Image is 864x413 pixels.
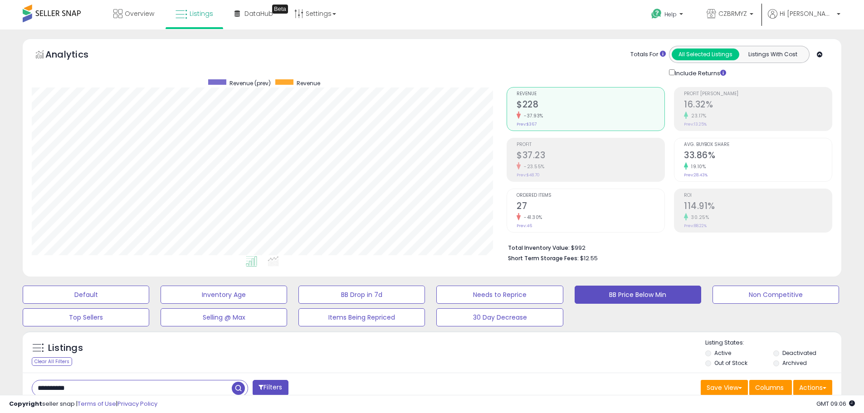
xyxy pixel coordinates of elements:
small: 30.25% [688,214,709,221]
span: Profit [PERSON_NAME] [684,92,832,97]
div: Tooltip anchor [272,5,288,14]
small: Prev: $48.70 [517,172,540,178]
button: Listings With Cost [739,49,806,60]
small: Prev: 13.25% [684,121,707,127]
span: CZBRMYZ [718,9,747,18]
b: Total Inventory Value: [508,244,570,252]
button: Inventory Age [161,286,287,304]
button: Actions [793,380,832,395]
div: Include Returns [662,68,737,78]
label: Active [714,349,731,357]
button: Top Sellers [23,308,149,326]
div: Clear All Filters [32,357,72,366]
h2: 33.86% [684,150,832,162]
a: Terms of Use [78,399,116,408]
small: 23.17% [688,112,706,119]
small: -37.93% [521,112,543,119]
button: All Selected Listings [672,49,739,60]
li: $992 [508,242,825,253]
div: seller snap | | [9,400,157,408]
div: Totals For [630,50,666,59]
span: Listings [190,9,213,18]
b: Short Term Storage Fees: [508,254,579,262]
span: Hi [PERSON_NAME] [780,9,834,18]
span: 2025-10-12 09:06 GMT [816,399,855,408]
h5: Listings [48,342,83,355]
a: Privacy Policy [117,399,157,408]
small: Prev: 88.22% [684,223,707,228]
span: Revenue [517,92,664,97]
a: Hi [PERSON_NAME] [768,9,840,29]
i: Get Help [651,8,662,19]
small: Prev: 28.43% [684,172,708,178]
button: Needs to Reprice [436,286,563,304]
span: Help [664,10,677,18]
button: Items Being Repriced [298,308,425,326]
small: Prev: 46 [517,223,532,228]
button: Filters [253,380,288,396]
a: Help [644,1,692,29]
button: 30 Day Decrease [436,308,563,326]
h5: Analytics [45,48,106,63]
span: Revenue [297,79,320,87]
small: Prev: $367 [517,121,537,127]
label: Out of Stock [714,359,747,367]
span: ROI [684,193,832,198]
small: -23.55% [521,163,545,170]
strong: Copyright [9,399,42,408]
label: Archived [782,359,807,367]
button: Columns [749,380,792,395]
button: Selling @ Max [161,308,287,326]
span: Profit [517,142,664,147]
label: Deactivated [782,349,816,357]
button: Save View [701,380,748,395]
span: Overview [125,9,154,18]
span: DataHub [244,9,273,18]
span: Revenue (prev) [229,79,271,87]
button: BB Drop in 7d [298,286,425,304]
button: BB Price Below Min [575,286,701,304]
span: Avg. Buybox Share [684,142,832,147]
button: Default [23,286,149,304]
h2: 114.91% [684,201,832,213]
span: $12.55 [580,254,598,262]
small: 19.10% [688,163,706,170]
h2: $228 [517,99,664,112]
small: -41.30% [521,214,542,221]
h2: 27 [517,201,664,213]
span: Ordered Items [517,193,664,198]
h2: 16.32% [684,99,832,112]
button: Non Competitive [713,286,839,304]
h2: $37.23 [517,150,664,162]
p: Listing States: [705,339,841,347]
span: Columns [755,383,784,392]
